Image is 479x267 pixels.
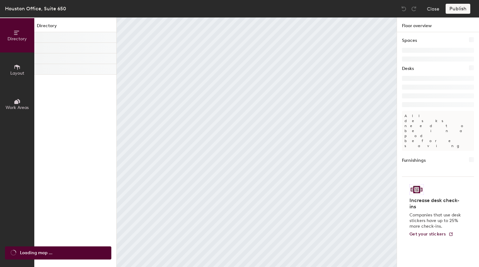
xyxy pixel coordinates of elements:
h4: Increase desk check-ins [409,197,463,210]
span: Loading map ... [20,250,52,256]
img: Sticker logo [409,184,424,195]
button: Close [427,4,439,14]
a: Get your stickers [409,232,453,237]
canvas: Map [117,17,397,267]
img: Redo [411,6,417,12]
h1: Desks [402,65,414,72]
h1: Furnishings [402,157,426,164]
p: Companies that use desk stickers have up to 25% more check-ins. [409,212,463,229]
img: Undo [401,6,407,12]
p: All desks need to be in a pod before saving [402,111,474,151]
span: Get your stickers [409,231,446,237]
span: Directory [7,36,27,42]
div: Houston Office, Suite 650 [5,5,66,12]
h1: Floor overview [397,17,479,32]
h1: Spaces [402,37,417,44]
h1: Directory [34,22,116,32]
span: Layout [10,71,24,76]
span: Work Areas [6,105,29,110]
